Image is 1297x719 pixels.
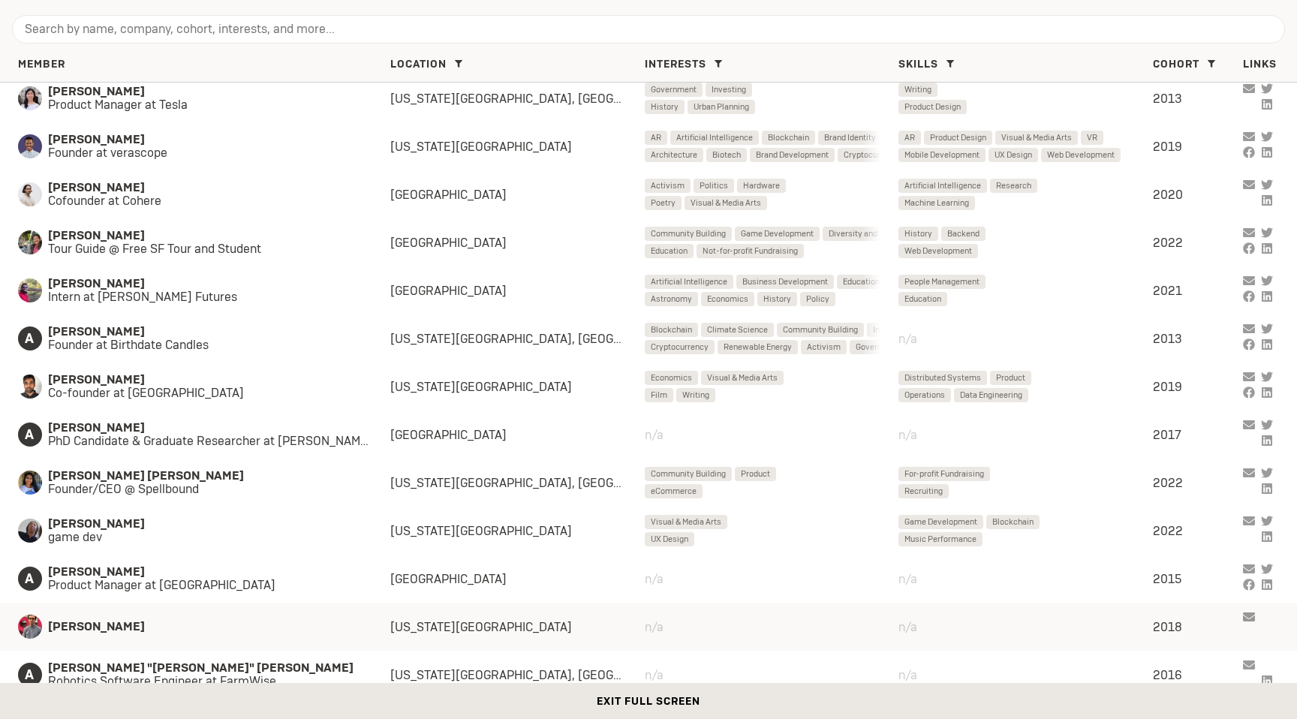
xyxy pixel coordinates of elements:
span: Climate Science [707,323,768,337]
div: [US_STATE][GEOGRAPHIC_DATA] [390,523,645,539]
div: [GEOGRAPHIC_DATA] [390,571,645,587]
span: Product Design [904,100,961,114]
span: Visual & Media Arts [691,196,761,210]
div: [GEOGRAPHIC_DATA] [390,283,645,299]
span: [PERSON_NAME] [48,277,360,290]
span: Film [651,388,667,402]
span: Community Building [651,227,726,241]
span: Urban Planning [694,100,749,114]
span: Blockchain [768,131,809,145]
span: Research [996,179,1031,193]
span: A [18,567,42,591]
span: Activism [807,340,841,354]
span: Economics [651,371,692,385]
span: History [904,227,932,241]
span: Education [904,292,941,306]
span: Co-founder at [GEOGRAPHIC_DATA] [48,387,360,400]
span: [PERSON_NAME] [48,373,360,387]
span: game dev [48,531,360,544]
span: Investing [712,83,746,97]
span: Founder at verascope [48,146,360,160]
span: [PERSON_NAME] [48,565,360,579]
span: Renewable Energy [724,340,792,354]
div: [US_STATE][GEOGRAPHIC_DATA] [390,619,645,635]
span: Government [856,340,901,354]
span: Community Building [651,467,726,481]
span: Location [390,57,447,71]
div: [GEOGRAPHIC_DATA] [390,427,645,443]
span: Game Development [904,515,977,529]
span: Poetry [651,196,676,210]
span: [PERSON_NAME] [48,517,360,531]
span: Founder at Birthdate Candles [48,338,360,352]
div: 2022 [1153,235,1243,251]
div: 2022 [1153,523,1243,539]
span: Product Manager at Tesla [48,98,360,112]
span: Interests [645,57,706,71]
span: [PERSON_NAME] [PERSON_NAME] [48,469,360,483]
div: 2013 [1153,331,1243,347]
span: Tour Guide @ Free SF Tour and Student [48,242,360,256]
span: Mobile Development [904,148,980,162]
div: [GEOGRAPHIC_DATA] [390,187,645,203]
span: Artificial Intelligence [651,275,727,289]
span: Product [741,467,770,481]
div: 2022 [1153,475,1243,491]
span: PhD Candidate & Graduate Researcher at [PERSON_NAME][GEOGRAPHIC_DATA] [48,435,390,448]
span: UX Design [995,148,1032,162]
span: Architecture [651,148,697,162]
span: A [18,423,42,447]
span: [PERSON_NAME] [48,133,360,146]
span: [PERSON_NAME] [48,85,360,98]
span: eCommerce [651,484,697,498]
span: Web Development [904,244,972,258]
span: UX Design [651,532,688,546]
span: Astronomy [651,292,692,306]
span: Distributed Systems [904,371,981,385]
span: [PERSON_NAME] [48,421,390,435]
span: Blockchain [651,323,692,337]
div: 2021 [1153,283,1243,299]
span: Business Development [742,275,828,289]
span: Product [996,371,1025,385]
div: [US_STATE][GEOGRAPHIC_DATA] [390,379,645,395]
span: Product Design [930,131,986,145]
span: Policy [806,292,829,306]
span: VR [1087,131,1097,145]
span: Cofounder at Cohere [48,194,360,208]
span: [PERSON_NAME] [48,181,360,194]
span: Links [1243,57,1277,71]
span: Visual & Media Arts [1001,131,1072,145]
span: Not-for-profit Fundraising [703,244,798,258]
div: 2016 [1153,667,1243,683]
span: A [18,326,42,350]
span: Education [843,275,880,289]
span: [PERSON_NAME] "[PERSON_NAME]" [PERSON_NAME] [48,661,372,675]
span: Web Development [1047,148,1115,162]
span: [PERSON_NAME] [48,229,360,242]
span: Visual & Media Arts [651,515,721,529]
span: Backend [947,227,980,241]
span: Hardware [743,179,780,193]
span: Writing [682,388,709,402]
span: Artificial Intelligence [904,179,981,193]
span: History [651,100,679,114]
div: [US_STATE][GEOGRAPHIC_DATA], [GEOGRAPHIC_DATA] [390,667,645,683]
div: 2019 [1153,139,1243,155]
span: AR [904,131,915,145]
span: Government [651,83,697,97]
div: [US_STATE][GEOGRAPHIC_DATA], [GEOGRAPHIC_DATA] [390,91,645,107]
span: Economics [707,292,748,306]
span: Cryptocurrency [651,340,709,354]
div: 2018 [1153,619,1243,635]
span: Brand Identity [824,131,876,145]
span: Game Development [741,227,814,241]
span: Artificial Intelligence [676,131,753,145]
span: [PERSON_NAME] [48,325,360,338]
span: Intern at [PERSON_NAME] Futures [48,290,360,304]
span: Education [651,244,688,258]
span: AR [651,131,661,145]
div: [GEOGRAPHIC_DATA] [390,235,645,251]
span: Activism [651,179,685,193]
span: [PERSON_NAME] [48,620,360,633]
